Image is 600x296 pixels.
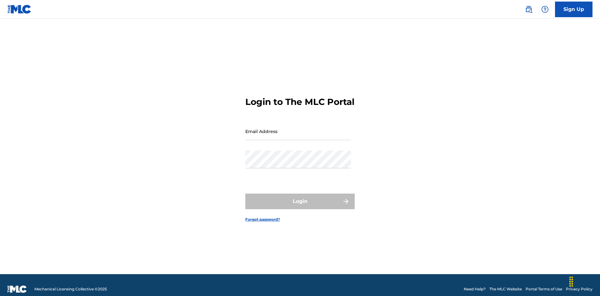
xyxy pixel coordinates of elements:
a: Forgot password? [245,217,280,222]
a: Privacy Policy [566,286,592,292]
img: search [525,6,532,13]
img: logo [7,285,27,293]
span: Mechanical Licensing Collective © 2025 [34,286,107,292]
a: Need Help? [464,286,486,292]
iframe: Chat Widget [569,266,600,296]
img: help [541,6,549,13]
div: Drag [566,272,576,291]
a: The MLC Website [489,286,522,292]
a: Public Search [522,3,535,16]
a: Sign Up [555,2,592,17]
div: Help [539,3,551,16]
h3: Login to The MLC Portal [245,96,354,107]
a: Portal Terms of Use [526,286,562,292]
img: MLC Logo [7,5,32,14]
